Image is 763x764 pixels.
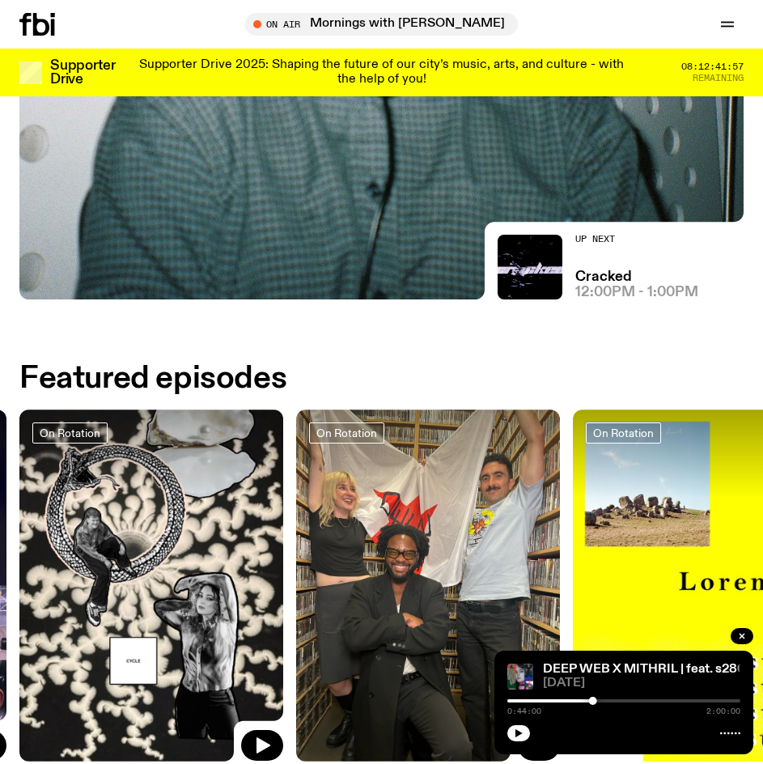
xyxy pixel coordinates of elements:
a: On Rotation [309,422,384,444]
span: Remaining [693,74,744,83]
span: On Rotation [316,427,377,439]
span: 12:00pm - 1:00pm [575,286,698,299]
span: [DATE] [543,677,740,690]
span: 2:00:00 [706,707,740,715]
h2: Up Next [575,235,698,244]
button: On AirMornings with [PERSON_NAME] [245,13,518,36]
h2: Featured episodes [19,364,286,393]
span: 08:12:41:57 [681,62,744,71]
a: On Rotation [586,422,661,444]
a: Cracked [575,270,632,284]
span: On Rotation [593,427,654,439]
h3: Supporter Drive [50,59,115,87]
span: 0:44:00 [507,707,541,715]
a: On Rotation [32,422,108,444]
span: On Rotation [40,427,100,439]
p: Supporter Drive 2025: Shaping the future of our city’s music, arts, and culture - with the help o... [136,58,627,87]
img: Logo for Podcast Cracked. Black background, with white writing, with glass smashing graphics [498,235,562,299]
